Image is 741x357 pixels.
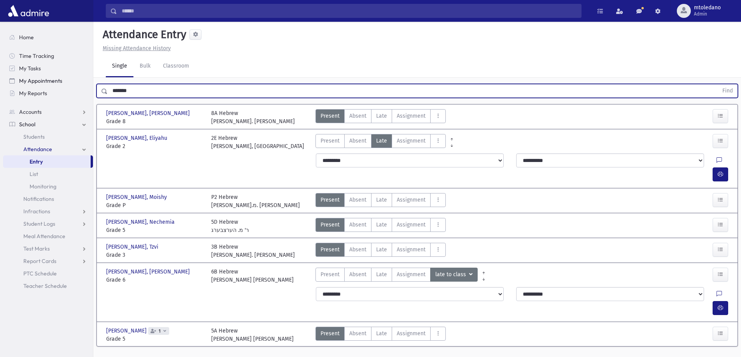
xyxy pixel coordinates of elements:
[106,193,168,201] span: [PERSON_NAME], Moishy
[106,327,148,335] span: [PERSON_NAME]
[211,327,294,343] div: 5A Hebrew [PERSON_NAME] [PERSON_NAME]
[30,183,56,190] span: Monitoring
[23,258,56,265] span: Report Cards
[3,106,93,118] a: Accounts
[23,233,65,240] span: Meal Attendance
[3,193,93,205] a: Notifications
[19,108,42,115] span: Accounts
[315,109,446,125] div: AttTypes
[106,226,203,234] span: Grade 5
[106,243,160,251] span: [PERSON_NAME], Tzvi
[3,267,93,280] a: PTC Schedule
[3,242,93,255] a: Test Marks
[211,268,294,284] div: 6B Hebrew [PERSON_NAME] [PERSON_NAME]
[23,270,57,277] span: PTC Schedule
[321,221,340,229] span: Present
[3,168,93,180] a: List
[133,56,157,77] a: Bulk
[430,268,478,282] button: late to class
[23,220,55,227] span: Student Logs
[19,77,62,84] span: My Appointments
[106,335,203,343] span: Grade 5
[3,118,93,131] a: School
[3,205,93,218] a: Infractions
[106,251,203,259] span: Grade 3
[694,11,721,17] span: Admin
[3,218,93,230] a: Student Logs
[19,65,41,72] span: My Tasks
[376,196,387,204] span: Late
[349,329,366,338] span: Absent
[349,137,366,145] span: Absent
[397,270,426,279] span: Assignment
[718,84,737,98] button: Find
[435,270,468,279] span: late to class
[321,112,340,120] span: Present
[321,329,340,338] span: Present
[106,276,203,284] span: Grade 6
[376,246,387,254] span: Late
[19,34,34,41] span: Home
[397,221,426,229] span: Assignment
[397,112,426,120] span: Assignment
[3,62,93,75] a: My Tasks
[315,134,446,150] div: AttTypes
[397,196,426,204] span: Assignment
[3,230,93,242] a: Meal Attendance
[23,195,54,202] span: Notifications
[3,87,93,99] a: My Reports
[211,109,295,125] div: 8A Hebrew [PERSON_NAME]. [PERSON_NAME]
[106,268,191,276] span: [PERSON_NAME], [PERSON_NAME]
[106,218,176,226] span: [PERSON_NAME], Nechemia
[211,193,300,209] div: P2 Hebrew [PERSON_NAME].מ. [PERSON_NAME]
[315,218,446,234] div: AttTypes
[30,171,38,178] span: List
[157,56,195,77] a: Classroom
[315,243,446,259] div: AttTypes
[3,280,93,292] a: Teacher Schedule
[349,221,366,229] span: Absent
[211,134,304,150] div: 2E Hebrew [PERSON_NAME], [GEOGRAPHIC_DATA]
[3,155,91,168] a: Entry
[106,109,191,117] span: [PERSON_NAME], [PERSON_NAME]
[397,329,426,338] span: Assignment
[397,246,426,254] span: Assignment
[106,142,203,150] span: Grade 2
[23,133,45,140] span: Students
[211,218,249,234] div: 5D Hebrew ר' מ. הערצבערג
[23,282,67,289] span: Teacher Schedule
[23,146,52,153] span: Attendance
[3,75,93,87] a: My Appointments
[694,5,721,11] span: mtoledano
[3,50,93,62] a: Time Tracking
[376,270,387,279] span: Late
[349,112,366,120] span: Absent
[376,112,387,120] span: Late
[3,255,93,267] a: Report Cards
[397,137,426,145] span: Assignment
[349,246,366,254] span: Absent
[376,329,387,338] span: Late
[321,270,340,279] span: Present
[321,246,340,254] span: Present
[100,45,171,52] a: Missing Attendance History
[19,90,47,97] span: My Reports
[106,117,203,125] span: Grade 8
[376,137,387,145] span: Late
[157,329,162,334] span: 1
[315,268,478,284] div: AttTypes
[376,221,387,229] span: Late
[106,56,133,77] a: Single
[23,208,50,215] span: Infractions
[117,4,581,18] input: Search
[3,180,93,193] a: Monitoring
[211,243,295,259] div: 3B Hebrew [PERSON_NAME]. [PERSON_NAME]
[3,31,93,44] a: Home
[23,245,50,252] span: Test Marks
[321,137,340,145] span: Present
[19,52,54,59] span: Time Tracking
[3,131,93,143] a: Students
[30,158,43,165] span: Entry
[6,3,51,19] img: AdmirePro
[315,327,446,343] div: AttTypes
